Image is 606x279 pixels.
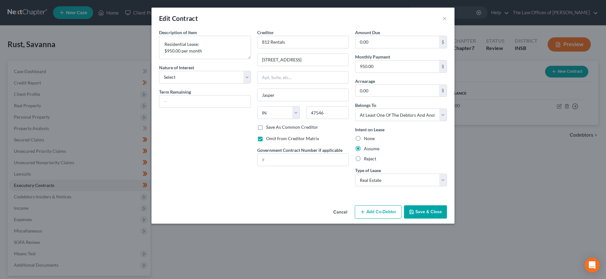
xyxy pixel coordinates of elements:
[585,257,600,273] div: Open Intercom Messenger
[355,85,439,97] input: 0.00
[355,29,380,36] label: Amount Due
[439,36,447,48] div: $
[159,89,191,95] label: Term Remaining
[355,78,375,84] label: Arrearage
[404,205,447,219] button: Save & Close
[257,147,342,153] label: Government Contract Number if applicable
[257,30,274,35] span: Creditor
[159,96,251,108] input: --
[355,60,439,72] input: 0.00
[355,102,376,108] span: Belongs To
[364,135,375,142] label: None
[364,156,376,162] label: Reject
[159,30,197,35] span: Description of Item
[266,135,319,142] label: Omit from Creditor Matrix
[364,146,379,152] label: Assume
[258,54,349,66] input: Enter address...
[328,206,352,219] button: Cancel
[439,60,447,72] div: $
[355,205,401,219] button: Add Co-Debtor
[258,89,349,101] input: Enter city...
[266,124,318,130] label: Save As Common Creditor
[159,14,198,23] div: Edit Contract
[258,71,349,84] input: Apt, Suite, etc...
[257,36,349,48] input: Search creditor by name...
[443,15,447,22] button: ×
[439,85,447,97] div: $
[355,126,384,133] label: Intent on Lease
[355,36,439,48] input: 0.00
[258,154,349,166] input: #
[306,106,349,119] input: Enter zip..
[355,53,390,60] label: Monthly Payment
[159,64,194,71] label: Nature of Interest
[355,168,381,173] span: Type of Lease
